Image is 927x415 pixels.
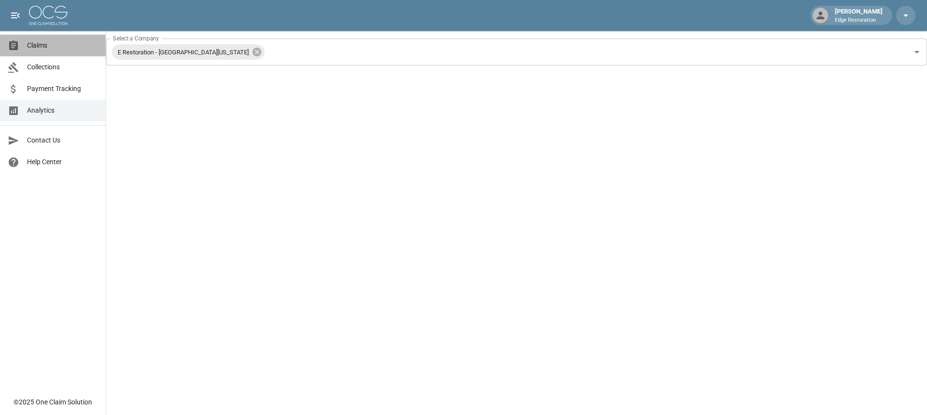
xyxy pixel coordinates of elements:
[13,397,92,407] div: © 2025 One Claim Solution
[910,45,924,59] button: Open
[27,84,98,94] span: Payment Tracking
[835,16,883,25] p: Edge Restoration
[27,105,98,116] span: Analytics
[27,62,98,72] span: Collections
[112,44,265,60] div: E Restoration - [GEOGRAPHIC_DATA][US_STATE]
[27,40,98,51] span: Claims
[112,47,255,58] span: E Restoration - [GEOGRAPHIC_DATA][US_STATE]
[831,7,887,24] div: [PERSON_NAME]
[29,6,67,25] img: ocs-logo-white-transparent.png
[27,157,98,167] span: Help Center
[6,6,25,25] button: open drawer
[27,135,98,145] span: Contact Us
[113,34,159,42] label: Select a Company
[106,65,927,412] iframe: Embedded Dashboard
